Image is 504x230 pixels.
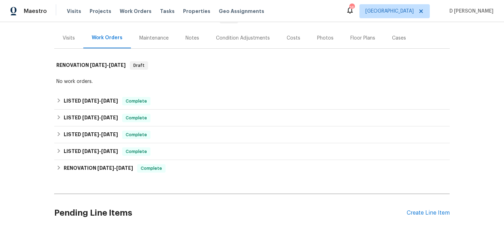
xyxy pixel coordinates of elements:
span: [DATE] [82,98,99,103]
span: [DATE] [101,132,118,137]
span: Complete [138,165,165,172]
span: [DATE] [101,149,118,154]
span: - [82,149,118,154]
span: [DATE] [82,149,99,154]
div: LISTED [DATE]-[DATE]Complete [54,93,450,110]
span: - [90,63,126,68]
span: [DATE] [109,63,126,68]
div: Visits [63,35,75,42]
h6: LISTED [64,97,118,105]
span: Projects [90,8,111,15]
span: Work Orders [120,8,152,15]
span: [DATE] [90,63,107,68]
span: - [82,115,118,120]
span: Complete [123,148,150,155]
span: Geo Assignments [219,8,264,15]
span: [DATE] [82,132,99,137]
div: Condition Adjustments [216,35,270,42]
div: Costs [287,35,300,42]
h6: LISTED [64,147,118,156]
span: [GEOGRAPHIC_DATA] [365,8,414,15]
div: RENOVATION [DATE]-[DATE]Draft [54,54,450,77]
div: LISTED [DATE]-[DATE]Complete [54,143,450,160]
div: Create Line Item [407,210,450,216]
span: - [82,132,118,137]
h6: LISTED [64,131,118,139]
span: [DATE] [116,166,133,170]
div: Photos [317,35,334,42]
span: [DATE] [82,115,99,120]
span: - [97,166,133,170]
h2: Pending Line Items [54,197,407,229]
div: RENOVATION [DATE]-[DATE]Complete [54,160,450,177]
span: Properties [183,8,210,15]
span: Maestro [24,8,47,15]
span: [DATE] [101,115,118,120]
span: Complete [123,131,150,138]
h6: RENOVATION [56,61,126,70]
span: Complete [123,98,150,105]
span: Complete [123,114,150,121]
div: Floor Plans [350,35,375,42]
span: D [PERSON_NAME] [447,8,493,15]
div: LISTED [DATE]-[DATE]Complete [54,126,450,143]
span: Tasks [160,9,175,14]
div: Maintenance [139,35,169,42]
span: [DATE] [97,166,114,170]
div: Work Orders [92,34,122,41]
h6: LISTED [64,114,118,122]
div: LISTED [DATE]-[DATE]Complete [54,110,450,126]
div: Cases [392,35,406,42]
div: No work orders. [56,78,448,85]
div: Notes [185,35,199,42]
span: - [82,98,118,103]
span: [DATE] [101,98,118,103]
span: Visits [67,8,81,15]
h6: RENOVATION [64,164,133,173]
div: 16 [349,4,354,11]
span: Draft [131,62,147,69]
